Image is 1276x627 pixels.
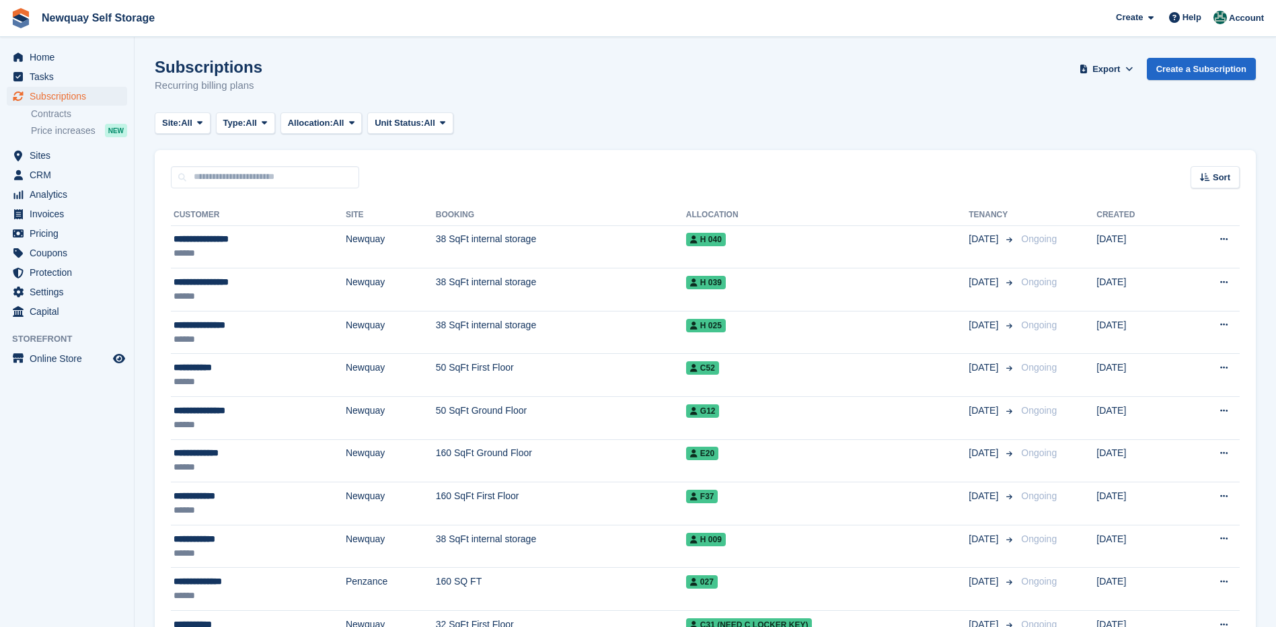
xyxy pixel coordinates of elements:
a: menu [7,67,127,86]
span: Sort [1213,171,1230,184]
a: menu [7,146,127,165]
a: menu [7,165,127,184]
span: Ongoing [1021,362,1057,373]
a: Create a Subscription [1147,58,1256,80]
td: 38 SqFt internal storage [436,268,686,311]
span: H 039 [686,276,726,289]
span: All [424,116,435,130]
span: Site: [162,116,181,130]
span: Ongoing [1021,447,1057,458]
td: [DATE] [1096,525,1179,568]
span: H 040 [686,233,726,246]
td: [DATE] [1096,268,1179,311]
span: Sites [30,146,110,165]
span: Create [1116,11,1143,24]
td: 50 SqFt First Floor [436,354,686,397]
span: Settings [30,283,110,301]
td: 160 SqFt First Floor [436,482,686,525]
span: Ongoing [1021,276,1057,287]
td: [DATE] [1096,225,1179,268]
td: Newquay [346,354,436,397]
th: Created [1096,205,1179,226]
td: 38 SqFt internal storage [436,525,686,568]
span: Home [30,48,110,67]
span: Analytics [30,185,110,204]
span: Ongoing [1021,533,1057,544]
button: Type: All [216,112,275,135]
a: menu [7,283,127,301]
td: Newquay [346,525,436,568]
div: NEW [105,124,127,137]
span: Subscriptions [30,87,110,106]
span: Export [1092,63,1120,76]
span: Ongoing [1021,405,1057,416]
span: Online Store [30,349,110,368]
button: Allocation: All [280,112,363,135]
td: Newquay [346,225,436,268]
td: Newquay [346,482,436,525]
span: [DATE] [969,232,1001,246]
span: [DATE] [969,489,1001,503]
td: 160 SQ FT [436,568,686,611]
span: Account [1229,11,1264,25]
span: Ongoing [1021,233,1057,244]
p: Recurring billing plans [155,78,262,94]
td: [DATE] [1096,397,1179,440]
span: G12 [686,404,720,418]
span: H 009 [686,533,726,546]
a: menu [7,205,127,223]
td: Newquay [346,397,436,440]
td: Newquay [346,268,436,311]
span: Pricing [30,224,110,243]
span: Storefront [12,332,134,346]
span: Unit Status: [375,116,424,130]
td: [DATE] [1096,354,1179,397]
a: Newquay Self Storage [36,7,160,29]
a: menu [7,302,127,321]
td: [DATE] [1096,311,1179,354]
td: Newquay [346,311,436,354]
td: 38 SqFt internal storage [436,311,686,354]
td: Newquay [346,439,436,482]
th: Tenancy [969,205,1016,226]
span: [DATE] [969,361,1001,375]
span: F37 [686,490,718,503]
th: Site [346,205,436,226]
h1: Subscriptions [155,58,262,76]
a: menu [7,224,127,243]
span: CRM [30,165,110,184]
td: [DATE] [1096,482,1179,525]
td: [DATE] [1096,568,1179,611]
span: Invoices [30,205,110,223]
span: [DATE] [969,575,1001,589]
button: Site: All [155,112,211,135]
a: menu [7,87,127,106]
span: Allocation: [288,116,333,130]
span: H 025 [686,319,726,332]
th: Booking [436,205,686,226]
a: menu [7,185,127,204]
button: Export [1077,58,1136,80]
span: All [181,116,192,130]
span: Protection [30,263,110,282]
th: Allocation [686,205,969,226]
span: All [333,116,344,130]
button: Unit Status: All [367,112,453,135]
span: Coupons [30,244,110,262]
span: All [246,116,257,130]
span: E20 [686,447,718,460]
a: menu [7,244,127,262]
span: Ongoing [1021,576,1057,587]
span: Price increases [31,124,96,137]
span: [DATE] [969,275,1001,289]
span: Capital [30,302,110,321]
a: menu [7,349,127,368]
span: Type: [223,116,246,130]
td: 160 SqFt Ground Floor [436,439,686,482]
a: Preview store [111,351,127,367]
img: JON [1213,11,1227,24]
td: Penzance [346,568,436,611]
span: [DATE] [969,532,1001,546]
a: Price increases NEW [31,123,127,138]
img: stora-icon-8386f47178a22dfd0bd8f6a31ec36ba5ce8667c1dd55bd0f319d3a0aa187defe.svg [11,8,31,28]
